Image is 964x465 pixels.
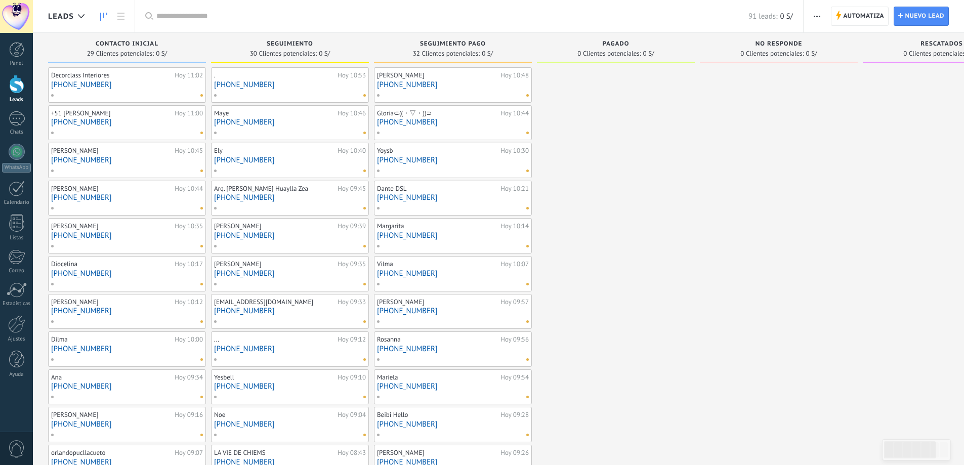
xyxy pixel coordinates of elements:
[51,411,172,419] div: [PERSON_NAME]
[200,396,203,398] span: No hay nada asignado
[200,207,203,209] span: No hay nada asignado
[363,94,366,97] span: No hay nada asignado
[338,222,366,230] div: Hoy 09:39
[175,335,203,344] div: Hoy 10:00
[156,51,167,57] span: 0 S/
[51,373,172,382] div: Ana
[214,231,366,240] a: [PHONE_NUMBER]
[413,51,480,57] span: 32 Clientes potenciales:
[338,71,366,79] div: Hoy 10:53
[2,163,31,173] div: WhatsApp
[363,283,366,285] span: No hay nada asignado
[214,345,366,353] a: [PHONE_NUMBER]
[377,185,498,193] div: Dante DSL
[806,51,817,57] span: 0 S/
[51,269,203,278] a: [PHONE_NUMBER]
[500,222,529,230] div: Hoy 10:14
[338,147,366,155] div: Hoy 10:40
[526,283,529,285] span: No hay nada asignado
[267,40,313,48] span: seguimiento
[51,298,172,306] div: [PERSON_NAME]
[363,434,366,436] span: No hay nada asignado
[51,118,203,126] a: [PHONE_NUMBER]
[214,80,366,89] a: [PHONE_NUMBER]
[200,170,203,172] span: No hay nada asignado
[214,156,366,164] a: [PHONE_NUMBER]
[500,71,529,79] div: Hoy 10:48
[319,51,330,57] span: 0 S/
[920,40,962,48] span: rescatados
[526,320,529,323] span: No hay nada asignado
[894,7,949,26] a: Nuevo lead
[338,260,366,268] div: Hoy 09:35
[87,51,154,57] span: 29 Clientes potenciales:
[705,40,853,49] div: no responde
[905,7,944,25] span: Nuevo lead
[780,12,792,21] span: 0 S/
[51,382,203,391] a: [PHONE_NUMBER]
[500,449,529,457] div: Hoy 09:26
[748,12,777,21] span: 91 leads:
[526,434,529,436] span: No hay nada asignado
[526,207,529,209] span: No hay nada asignado
[250,51,317,57] span: 30 Clientes potenciales:
[2,60,31,67] div: Panel
[526,245,529,247] span: No hay nada asignado
[214,185,335,193] div: Arq. [PERSON_NAME] Huaylla Zea
[363,320,366,323] span: No hay nada asignado
[377,420,529,429] a: [PHONE_NUMBER]
[214,335,335,344] div: ...
[377,307,529,315] a: [PHONE_NUMBER]
[526,396,529,398] span: No hay nada asignado
[51,345,203,353] a: [PHONE_NUMBER]
[53,40,201,49] div: Contacto inicial
[175,147,203,155] div: Hoy 10:45
[51,147,172,155] div: [PERSON_NAME]
[377,147,498,155] div: Yoysb
[51,109,172,117] div: +51 [PERSON_NAME]
[377,345,529,353] a: [PHONE_NUMBER]
[377,109,498,117] div: Gloria⊂⁠(⁠(⁠・⁠▽⁠・⁠)⁠)⁠⊃
[214,449,335,457] div: LA VIE DE CHIEMS
[214,298,335,306] div: [EMAIL_ADDRESS][DOMAIN_NAME]
[363,358,366,361] span: No hay nada asignado
[175,411,203,419] div: Hoy 09:16
[526,358,529,361] span: No hay nada asignado
[377,80,529,89] a: [PHONE_NUMBER]
[200,94,203,97] span: No hay nada asignado
[500,411,529,419] div: Hoy 09:28
[2,371,31,378] div: Ayuda
[363,207,366,209] span: No hay nada asignado
[214,109,335,117] div: Maye
[51,80,203,89] a: [PHONE_NUMBER]
[214,118,366,126] a: [PHONE_NUMBER]
[831,7,889,26] a: Automatiza
[843,7,884,25] span: Automatiza
[200,132,203,134] span: No hay nada asignado
[214,71,335,79] div: .
[338,373,366,382] div: Hoy 09:10
[379,40,527,49] div: seguimiento pago
[740,51,804,57] span: 0 Clientes potenciales:
[200,320,203,323] span: No hay nada asignado
[377,118,529,126] a: [PHONE_NUMBER]
[363,396,366,398] span: No hay nada asignado
[482,51,493,57] span: 0 S/
[175,71,203,79] div: Hoy 11:02
[500,185,529,193] div: Hoy 10:21
[214,269,366,278] a: [PHONE_NUMBER]
[377,156,529,164] a: [PHONE_NUMBER]
[51,156,203,164] a: [PHONE_NUMBER]
[338,298,366,306] div: Hoy 09:33
[603,40,630,48] span: pagado
[756,40,803,48] span: no responde
[338,185,366,193] div: Hoy 09:45
[2,97,31,103] div: Leads
[214,260,335,268] div: [PERSON_NAME]
[526,170,529,172] span: No hay nada asignado
[377,231,529,240] a: [PHONE_NUMBER]
[200,245,203,247] span: No hay nada asignado
[51,71,172,79] div: Decorclass Interiores
[2,235,31,241] div: Listas
[51,335,172,344] div: Dilma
